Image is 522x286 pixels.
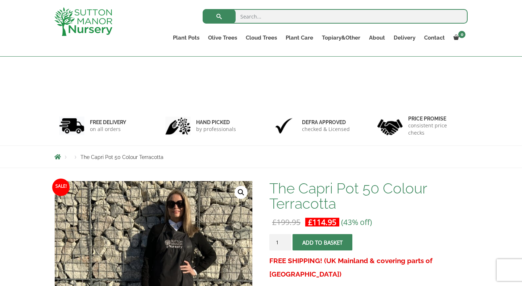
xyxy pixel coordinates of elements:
input: Search... [203,9,468,24]
span: (43% off) [341,217,372,227]
a: 0 [449,33,468,43]
a: Contact [420,33,449,43]
input: Product quantity [269,234,291,250]
img: 1.jpg [59,117,84,135]
button: Add to basket [293,234,352,250]
span: The Capri Pot 50 Colour Terracotta [80,154,163,160]
img: 4.jpg [377,115,403,137]
p: checked & Licensed [302,126,350,133]
p: on all orders [90,126,126,133]
a: Plant Pots [169,33,204,43]
h6: FREE DELIVERY [90,119,126,126]
a: About [365,33,389,43]
a: Topiary&Other [318,33,365,43]
a: View full-screen image gallery [235,186,248,199]
img: 2.jpg [165,117,191,135]
img: logo [54,7,112,36]
a: Plant Care [281,33,318,43]
h1: The Capri Pot 50 Colour Terracotta [269,181,468,211]
span: £ [308,217,312,227]
h6: hand picked [196,119,236,126]
a: Olive Trees [204,33,241,43]
img: 3.jpg [271,117,297,135]
h6: Defra approved [302,119,350,126]
bdi: 114.95 [308,217,336,227]
bdi: 199.95 [272,217,301,227]
a: Delivery [389,33,420,43]
a: Cloud Trees [241,33,281,43]
span: Sale! [52,179,70,196]
span: 0 [458,31,465,38]
h6: Price promise [408,115,463,122]
h3: FREE SHIPPING! (UK Mainland & covering parts of [GEOGRAPHIC_DATA]) [269,254,468,281]
p: by professionals [196,126,236,133]
nav: Breadcrumbs [54,154,468,160]
p: consistent price checks [408,122,463,136]
span: £ [272,217,277,227]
